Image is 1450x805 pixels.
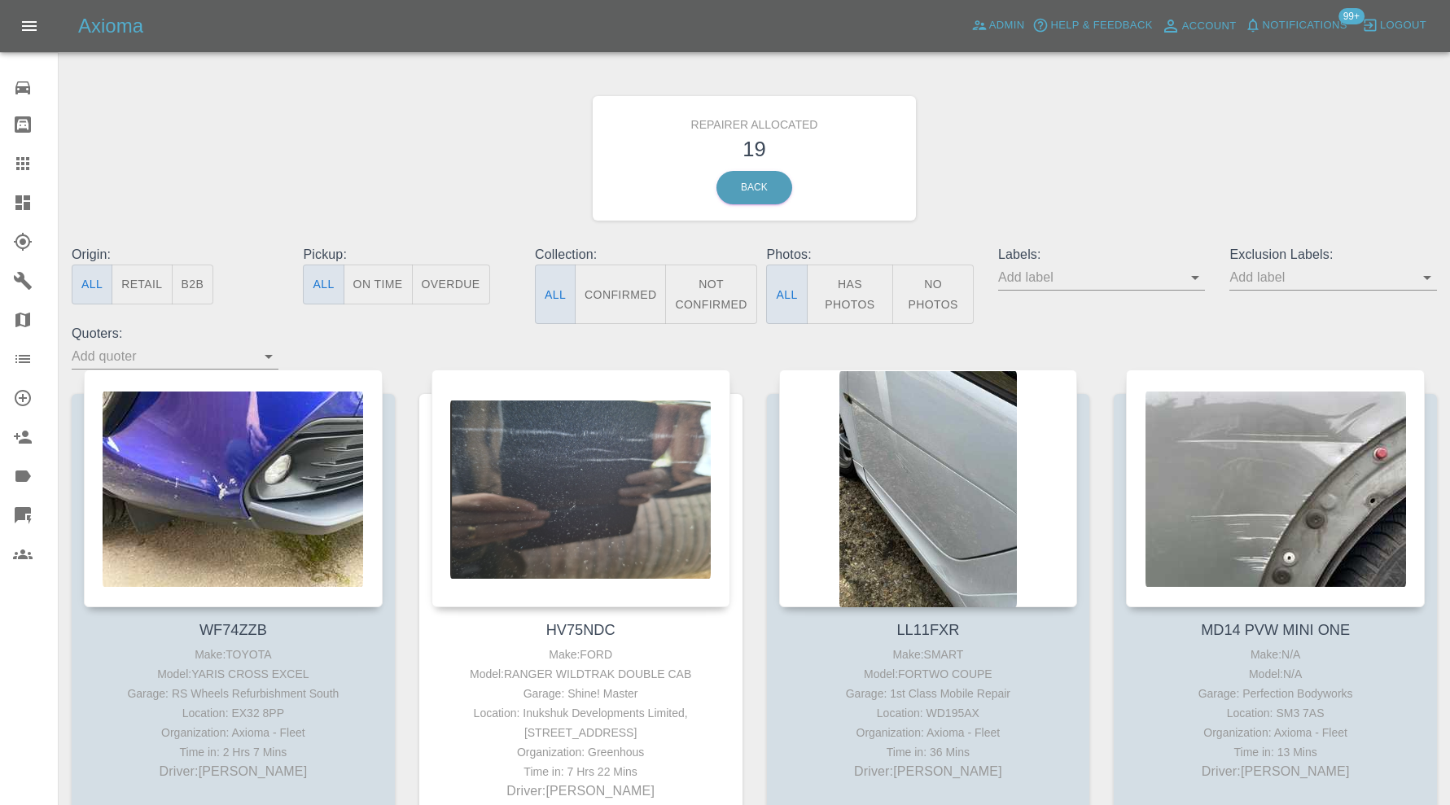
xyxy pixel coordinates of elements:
[1416,266,1439,289] button: Open
[172,265,214,304] button: B2B
[535,265,576,324] button: All
[535,245,742,265] p: Collection:
[436,684,726,703] div: Garage: Shine! Master
[1358,13,1430,38] button: Logout
[72,265,112,304] button: All
[1050,16,1152,35] span: Help & Feedback
[605,108,904,133] h6: Repairer Allocated
[88,684,379,703] div: Garage: RS Wheels Refurbishment South
[967,13,1029,38] a: Admin
[783,645,1074,664] div: Make: SMART
[575,265,666,324] button: Confirmed
[766,265,807,324] button: All
[1157,13,1241,39] a: Account
[1130,703,1421,723] div: Location: SM3 7AS
[783,664,1074,684] div: Model: FORTWO COUPE
[72,343,254,369] input: Add quoter
[199,622,267,638] a: WF74ZZB
[72,324,278,343] p: Quoters:
[1130,762,1421,781] p: Driver: [PERSON_NAME]
[1380,16,1426,35] span: Logout
[1263,16,1347,35] span: Notifications
[1130,684,1421,703] div: Garage: Perfection Bodyworks
[78,13,143,39] h5: Axioma
[998,265,1181,290] input: Add label
[783,703,1074,723] div: Location: WD195AX
[766,245,973,265] p: Photos:
[88,762,379,781] p: Driver: [PERSON_NAME]
[1130,723,1421,742] div: Organization: Axioma - Fleet
[1028,13,1156,38] button: Help & Feedback
[892,265,974,324] button: No Photos
[1229,265,1412,290] input: Add label
[783,742,1074,762] div: Time in: 36 Mins
[998,245,1205,265] p: Labels:
[88,645,379,664] div: Make: TOYOTA
[88,742,379,762] div: Time in: 2 Hrs 7 Mins
[303,265,344,304] button: All
[412,265,490,304] button: Overdue
[896,622,959,638] a: LL11FXR
[783,684,1074,703] div: Garage: 1st Class Mobile Repair
[72,245,278,265] p: Origin:
[1130,664,1421,684] div: Model: N/A
[112,265,172,304] button: Retail
[436,703,726,742] div: Location: Inukshuk Developments Limited, [STREET_ADDRESS]
[88,703,379,723] div: Location: EX32 8PP
[716,171,792,204] a: Back
[1130,742,1421,762] div: Time in: 13 Mins
[1184,266,1207,289] button: Open
[344,265,413,304] button: On Time
[605,133,904,164] h3: 19
[10,7,49,46] button: Open drawer
[1130,645,1421,664] div: Make: N/A
[989,16,1025,35] span: Admin
[1241,13,1351,38] button: Notifications
[436,742,726,762] div: Organization: Greenhous
[1201,622,1350,638] a: MD14 PVW MINI ONE
[1338,8,1365,24] span: 99+
[665,265,756,324] button: Not Confirmed
[1182,17,1237,36] span: Account
[88,664,379,684] div: Model: YARIS CROSS EXCEL
[783,723,1074,742] div: Organization: Axioma - Fleet
[436,664,726,684] div: Model: RANGER WILDTRAK DOUBLE CAB
[303,245,510,265] p: Pickup:
[436,762,726,781] div: Time in: 7 Hrs 22 Mins
[807,265,894,324] button: Has Photos
[436,781,726,801] p: Driver: [PERSON_NAME]
[1229,245,1436,265] p: Exclusion Labels:
[546,622,615,638] a: HV75NDC
[257,345,280,368] button: Open
[783,762,1074,781] p: Driver: [PERSON_NAME]
[88,723,379,742] div: Organization: Axioma - Fleet
[436,645,726,664] div: Make: FORD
